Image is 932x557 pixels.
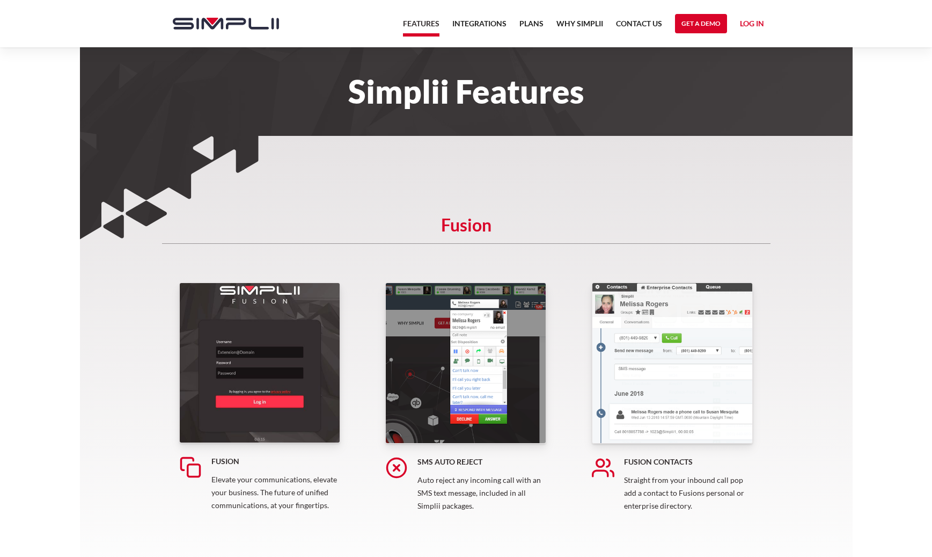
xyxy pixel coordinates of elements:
p: Auto reject any incoming call with an SMS text message, included in all Simplii packages. [417,474,546,512]
a: Why Simplii [556,17,603,37]
a: Contact US [616,17,662,37]
a: Fusion ContactsStraight from your inbound call pop add a contact to Fusions personal or enterpris... [592,283,753,538]
p: Elevate your communications, elevate your business. The future of unified communications, at your... [211,473,340,512]
p: Straight from your inbound call pop add a contact to Fusions personal or enterprise directory. [624,474,753,512]
a: Plans [519,17,544,37]
a: Get a Demo [675,14,727,33]
a: Log in [740,17,764,33]
h5: Fusion Contacts [624,457,753,467]
a: Integrations [452,17,507,37]
h5: SMS Auto Reject [417,457,546,467]
a: Features [403,17,439,37]
h5: Fusion [211,456,340,467]
a: SMS Auto RejectAuto reject any incoming call with an SMS text message, included in all Simplii pa... [385,283,546,538]
h1: Simplii Features [162,79,770,103]
a: FusionElevate your communications, elevate your business. The future of unified communications, a... [179,283,340,538]
img: Simplii [173,18,279,30]
h5: Fusion [162,220,770,244]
